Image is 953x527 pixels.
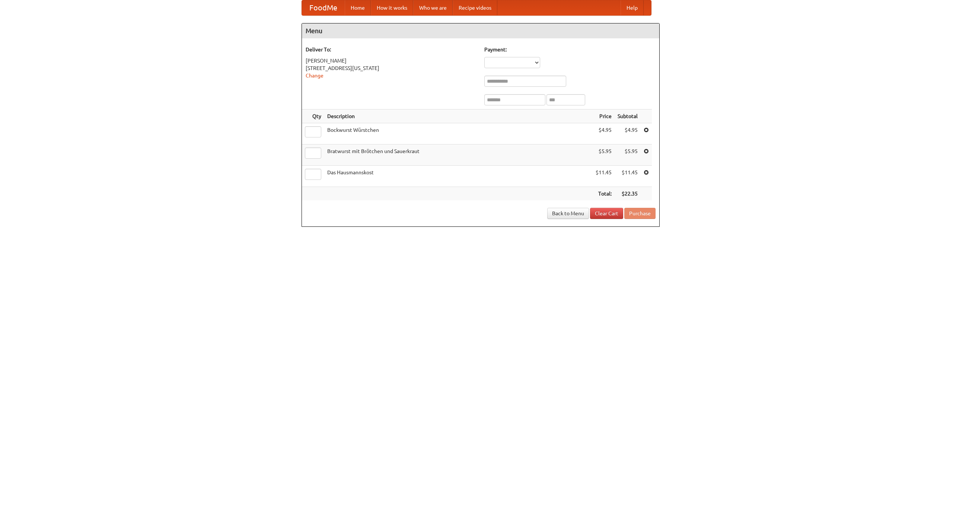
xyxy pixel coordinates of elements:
[306,64,477,72] div: [STREET_ADDRESS][US_STATE]
[302,23,659,38] h4: Menu
[615,187,641,201] th: $22.35
[615,109,641,123] th: Subtotal
[621,0,644,15] a: Help
[593,187,615,201] th: Total:
[593,145,615,166] td: $5.95
[624,208,656,219] button: Purchase
[615,145,641,166] td: $5.95
[306,73,323,79] a: Change
[345,0,371,15] a: Home
[302,0,345,15] a: FoodMe
[324,123,593,145] td: Bockwurst Würstchen
[593,123,615,145] td: $4.95
[324,166,593,187] td: Das Hausmannskost
[306,46,477,53] h5: Deliver To:
[590,208,623,219] a: Clear Cart
[615,166,641,187] td: $11.45
[413,0,453,15] a: Who we are
[324,145,593,166] td: Bratwurst mit Brötchen und Sauerkraut
[371,0,413,15] a: How it works
[324,109,593,123] th: Description
[547,208,589,219] a: Back to Menu
[593,166,615,187] td: $11.45
[615,123,641,145] td: $4.95
[302,109,324,123] th: Qty
[484,46,656,53] h5: Payment:
[453,0,497,15] a: Recipe videos
[306,57,477,64] div: [PERSON_NAME]
[593,109,615,123] th: Price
